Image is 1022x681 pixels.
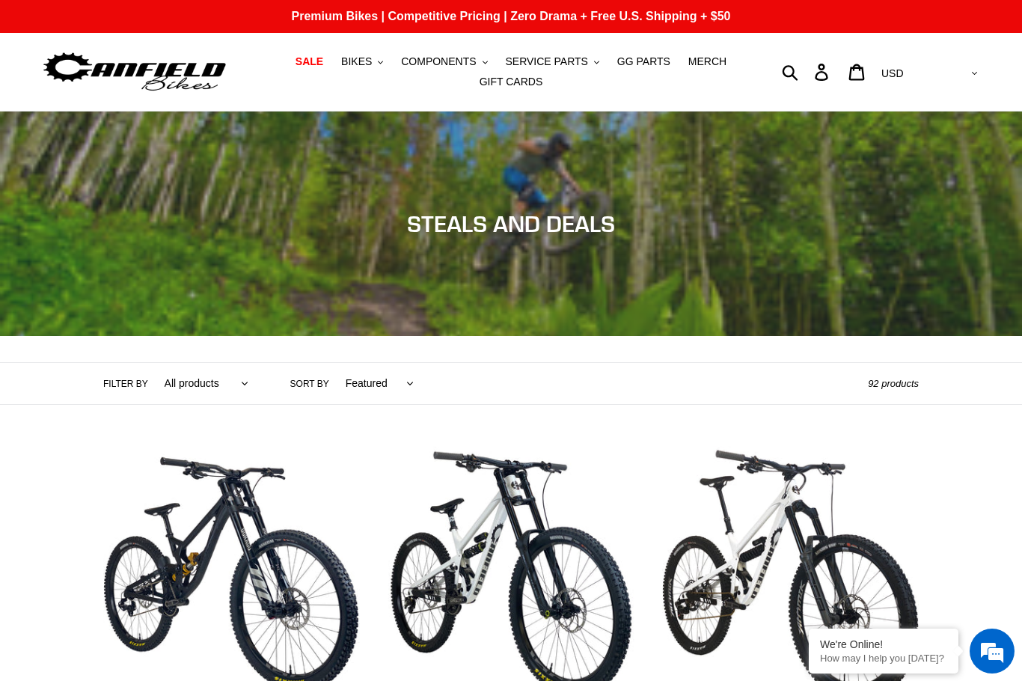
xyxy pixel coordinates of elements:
button: COMPONENTS [394,52,495,72]
a: SALE [288,52,331,72]
label: Filter by [103,377,148,391]
span: GG PARTS [617,55,670,68]
button: BIKES [334,52,391,72]
a: GG PARTS [610,52,678,72]
span: MERCH [688,55,726,68]
button: SERVICE PARTS [498,52,606,72]
span: SERVICE PARTS [505,55,587,68]
span: STEALS AND DEALS [407,210,615,237]
img: Canfield Bikes [41,49,228,96]
span: SALE [296,55,323,68]
label: Sort by [290,377,329,391]
span: COMPONENTS [401,55,476,68]
div: We're Online! [820,638,947,650]
span: 92 products [868,378,919,389]
span: BIKES [341,55,372,68]
span: GIFT CARDS [480,76,543,88]
a: MERCH [681,52,734,72]
p: How may I help you today? [820,653,947,664]
a: GIFT CARDS [472,72,551,92]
